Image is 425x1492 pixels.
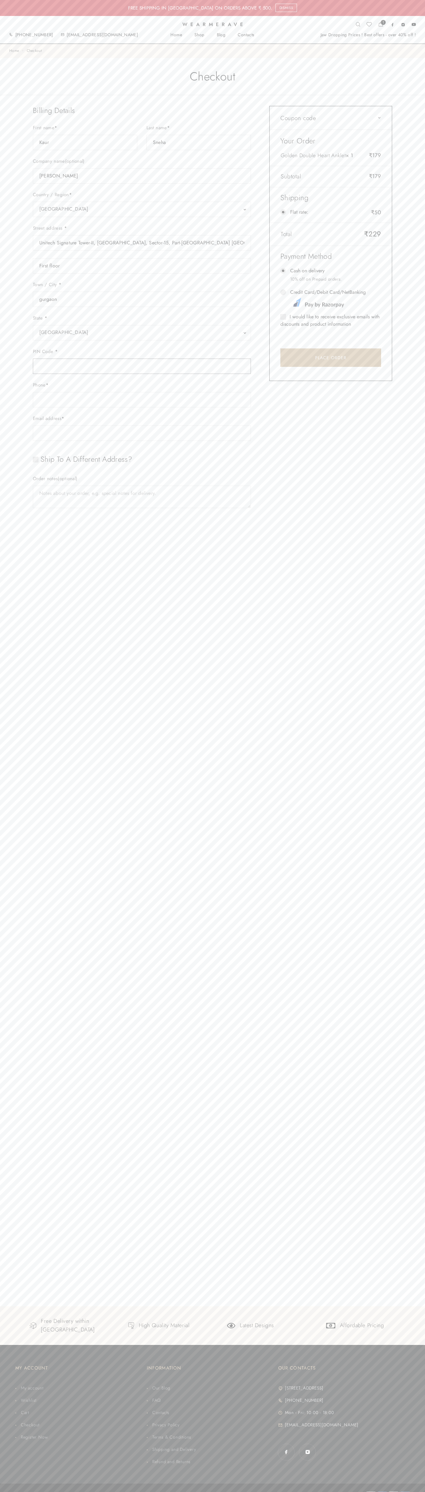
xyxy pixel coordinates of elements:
span: Checkout [19,1422,40,1428]
a: Register Now [15,1434,147,1440]
span: [PHONE_NUMBER] [283,1397,323,1403]
div: Your order [280,136,381,146]
strong: × 1 [346,152,353,159]
a: Home [9,48,19,53]
a: Wishlist [15,1397,147,1403]
div: Latest Designs [240,1321,274,1330]
th: Subtotal [280,172,362,181]
span: [EMAIL_ADDRESS][DOMAIN_NAME] [283,1422,358,1428]
p: INFORMATION [147,1363,181,1373]
div: Shipping [280,193,381,202]
div: Jaw Dropping Prices ! Best offers - over 40% off ! [321,32,416,37]
img: Credit Card/Debit Card/NetBanking [290,296,344,310]
a: Privacy Policy [147,1422,278,1428]
span: 229 [364,229,381,239]
a: Checkout [15,1422,147,1428]
span: State [33,325,251,340]
abbr: required [167,124,170,131]
a: Home [164,32,188,37]
a: Contacts [232,32,260,37]
span: ₹ [364,229,368,239]
p: OUR CONTACTS [278,1363,316,1373]
h3: Billing details [33,106,251,115]
span: Checkout [27,48,42,53]
span: Country / Region [33,202,251,217]
a: Terms & Conditions [147,1434,278,1440]
input: Apartment, suite, unit, etc. (optional) [33,258,251,274]
span: 50 [363,208,381,216]
abbr: required [64,225,67,231]
label: Cash on delivery [290,267,381,274]
label: Town / City [33,281,251,292]
p: MY ACCOUNT [15,1363,48,1373]
h1: Checkout [30,58,395,95]
span: FAQ [151,1397,161,1403]
div: Payment Method [280,252,381,261]
label: First name [33,124,137,135]
abbr: required [45,315,47,321]
span: Wearmerave [182,22,246,27]
span: Wishlist [19,1397,37,1403]
abbr: required [69,191,72,198]
div: Affordable Pricing [340,1321,384,1330]
label: PIN Code [33,348,251,359]
span: Our Blog [151,1385,170,1391]
label: Last name [146,124,251,135]
button: Place order [280,348,381,367]
span: Cart [19,1409,29,1416]
a: Cart [15,1409,147,1416]
span: ₹ [369,172,372,180]
a: [EMAIL_ADDRESS][DOMAIN_NAME] [278,1422,410,1428]
span: Mon - Fri: 10:00 - 18:00 [283,1409,334,1416]
span: (optional) [65,158,85,165]
span: ₹ [371,208,374,216]
a: Shipping and Delivery [147,1446,278,1452]
a: My account [15,1385,147,1391]
a: Shop [188,32,211,37]
label: Country / Region [33,191,251,202]
a: Wearmerave [182,22,243,27]
div: Free Delivery within [GEOGRAPHIC_DATA] [41,1317,99,1334]
span: Shipping and Delivery [151,1446,196,1452]
span: Contacts [151,1409,170,1416]
label: Order notes [33,475,251,486]
a: Refund and Returns [147,1459,278,1465]
span: Refund and Returns [151,1459,191,1465]
span: Register Now [19,1434,48,1440]
div: Coupon code [280,114,381,122]
input: Ship to a different address? [33,457,38,462]
label: Email address [33,415,251,425]
a: FAQ [147,1397,278,1403]
abbr: required [59,281,61,288]
h3: Ship to a different address? [33,455,251,464]
a: Blog [211,32,232,37]
abbr: required [54,124,57,131]
label: Flat rate: [290,208,381,216]
a: [PHONE_NUMBER] [278,1397,410,1403]
abbr: required [55,348,58,355]
span: [STREET_ADDRESS] [283,1385,323,1391]
span: 1 [381,20,386,25]
a: Our Blog [147,1385,278,1391]
input: I would like to receive exclusive emails with discounts and product information [280,314,286,320]
span: ₹ [369,151,372,159]
a: [EMAIL_ADDRESS][DOMAIN_NAME] [67,32,138,38]
span: 179 [369,151,381,159]
th: Total [280,229,362,239]
span: My account [19,1385,44,1391]
abbr: required [46,382,49,388]
a: [PHONE_NUMBER] [15,32,53,38]
span: Terms & Conditions [151,1434,191,1440]
label: Credit Card/Debit Card/NetBanking [290,289,381,310]
span: India [39,205,244,213]
a: Dismiss [275,4,297,12]
a: 1 [378,22,383,29]
p: 10% off on Prepaid orders. [290,276,381,282]
span: Privacy Policy [151,1422,180,1428]
span: I would like to receive exclusive emails with discounts and product information [280,313,380,328]
input: House number and street name [33,235,251,251]
span: Gujarat [39,328,244,337]
span: (optional) [58,475,77,482]
label: Phone [33,382,251,392]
